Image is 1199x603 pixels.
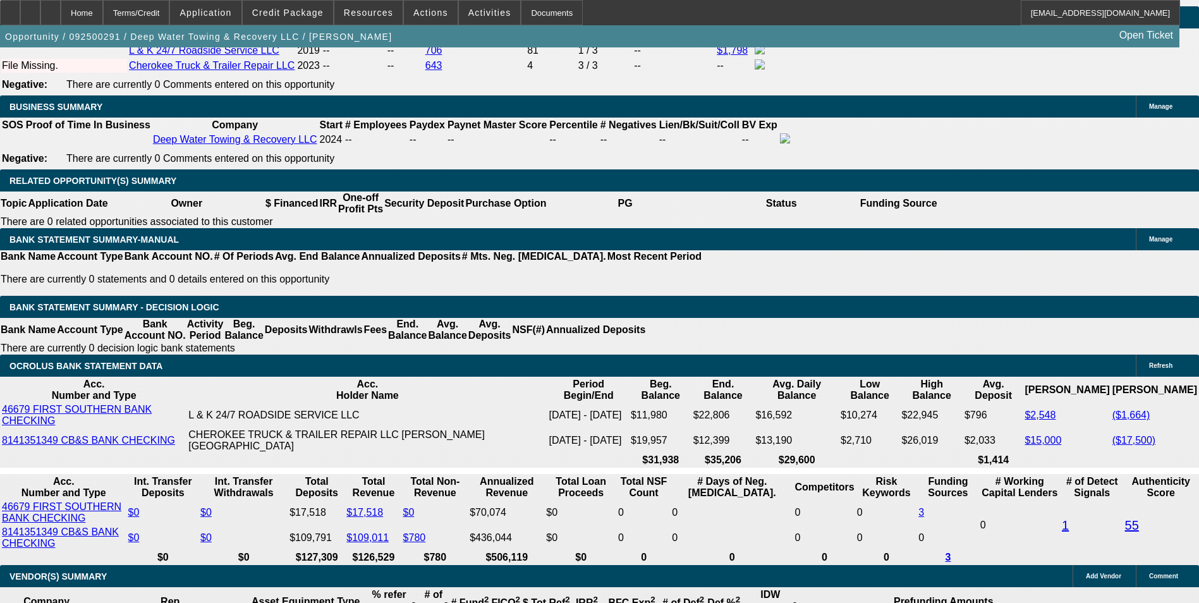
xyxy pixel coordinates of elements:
[794,475,855,499] th: Competitors
[252,8,324,18] span: Credit Package
[549,119,597,130] b: Percentile
[200,475,288,499] th: Int. Transfer Withdrawals
[2,435,175,446] a: 8141351349 CB&S BANK CHECKING
[794,501,855,525] td: 0
[124,250,214,263] th: Bank Account NO.
[56,250,124,263] th: Account Type
[780,133,790,143] img: facebook-icon.png
[511,318,545,342] th: NSF(#)
[755,454,839,466] th: $29,600
[901,403,962,427] td: $22,945
[794,551,855,564] th: 0
[56,318,124,342] th: Account Type
[363,318,387,342] th: Fees
[703,192,860,216] th: Status
[964,454,1023,466] th: $1,414
[2,60,126,71] div: File Missing.
[2,501,121,523] a: 46679 FIRST SOUTHERN BANK CHECKING
[200,532,212,543] a: $0
[170,1,241,25] button: Application
[346,507,383,518] a: $17,518
[188,403,547,427] td: L & K 24/7 ROADSIDE SERVICE LLC
[200,507,212,518] a: $0
[320,119,343,130] b: Start
[188,429,547,453] td: CHEROKEE TRUCK & TRAILER REPAIR LLC [PERSON_NAME][GEOGRAPHIC_DATA]
[5,32,392,42] span: Opportunity / 092500291 / Deep Water Towing & Recovery LLC / [PERSON_NAME]
[128,532,140,543] a: $0
[212,119,258,130] b: Company
[1149,362,1172,369] span: Refresh
[387,59,423,73] td: --
[384,192,465,216] th: Security Deposit
[346,475,401,499] th: Total Revenue
[794,526,855,550] td: 0
[549,429,629,453] td: [DATE] - [DATE]
[742,119,777,130] b: BV Exp
[345,134,352,145] span: --
[856,501,917,525] td: 0
[387,44,423,58] td: --
[468,8,511,18] span: Activities
[319,133,343,147] td: 2024
[2,153,47,164] b: Negative:
[717,45,748,56] a: $1,798
[964,429,1023,453] td: $2,033
[153,134,317,145] a: Deep Water Towing & Recovery LLC
[545,526,616,550] td: $0
[289,501,344,525] td: $17,518
[755,378,839,402] th: Avg. Daily Balance
[470,507,544,518] div: $70,074
[403,475,468,499] th: Total Non-Revenue
[66,79,334,90] span: There are currently 0 Comments entered on this opportunity
[964,403,1023,427] td: $796
[545,551,616,564] th: $0
[427,318,467,342] th: Avg. Balance
[447,119,547,130] b: Paynet Master Score
[741,133,778,147] td: --
[403,532,426,543] a: $780
[527,60,575,71] div: 4
[338,192,384,216] th: One-off Profit Pts
[9,571,107,582] span: VENDOR(S) SUMMARY
[468,318,512,342] th: Avg. Deposits
[1025,410,1056,420] a: $2,548
[901,378,962,402] th: High Balance
[671,475,793,499] th: # Days of Neg. [MEDICAL_DATA].
[425,60,442,71] a: 643
[549,403,629,427] td: [DATE] - [DATE]
[1,378,186,402] th: Acc. Number and Type
[413,8,448,18] span: Actions
[128,475,199,499] th: Int. Transfer Deposits
[607,250,702,263] th: Most Recent Period
[9,361,162,371] span: OCROLUS BANK STATEMENT DATA
[224,318,264,342] th: Beg. Balance
[901,429,962,453] td: $26,019
[1,274,702,285] p: There are currently 0 statements and 0 details entered on this opportunity
[200,551,288,564] th: $0
[1124,475,1198,499] th: Authenticity Score
[289,475,344,499] th: Total Deposits
[404,1,458,25] button: Actions
[346,551,401,564] th: $126,529
[618,501,670,525] td: 0
[9,102,102,112] span: BUSINESS SUMMARY
[1149,573,1178,580] span: Comment
[578,60,632,71] div: 3 / 3
[659,133,740,147] td: --
[322,59,386,73] td: --
[1112,378,1198,402] th: [PERSON_NAME]
[630,454,691,466] th: $31,938
[128,507,140,518] a: $0
[2,79,47,90] b: Negative:
[527,45,575,56] div: 81
[600,119,657,130] b: # Negatives
[630,429,691,453] td: $19,957
[9,234,179,245] span: BANK STATEMENT SUMMARY-MANUAL
[469,551,544,564] th: $506,119
[545,318,646,342] th: Annualized Deposits
[671,501,793,525] td: 0
[659,119,739,130] b: Lien/Bk/Suit/Coll
[129,60,295,71] a: Cherokee Truck & Trailer Repair LLC
[1149,103,1172,110] span: Manage
[618,526,670,550] td: 0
